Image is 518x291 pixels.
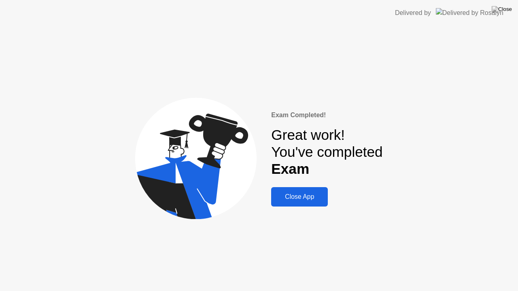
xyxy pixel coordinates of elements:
[271,161,309,177] b: Exam
[395,8,431,18] div: Delivered by
[274,193,325,200] div: Close App
[271,127,382,178] div: Great work! You've completed
[271,110,382,120] div: Exam Completed!
[436,8,503,17] img: Delivered by Rosalyn
[271,187,328,207] button: Close App
[492,6,512,13] img: Close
